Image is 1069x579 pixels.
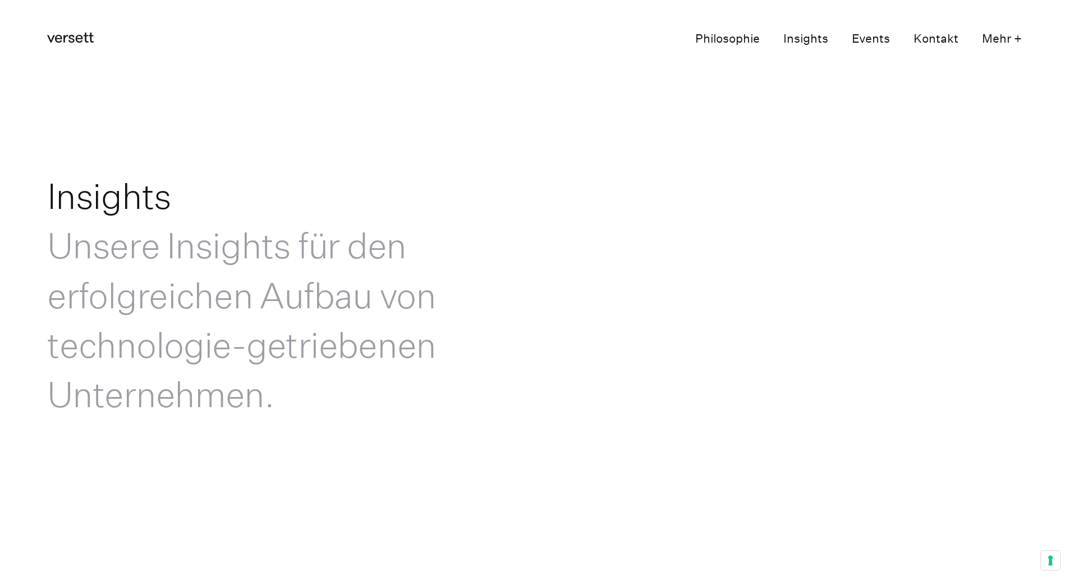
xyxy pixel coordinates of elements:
[47,225,436,415] span: Unsere Insights für den erfolgreichen Aufbau von technologie-getriebenen Unternehmen.
[783,28,828,51] a: Insights
[914,28,958,51] a: Kontakt
[982,28,1022,51] button: Mehr +
[695,28,760,51] a: Philosophie
[47,171,613,420] h1: Insights
[852,28,890,51] a: Events
[1041,551,1060,570] button: Your consent preferences for tracking technologies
